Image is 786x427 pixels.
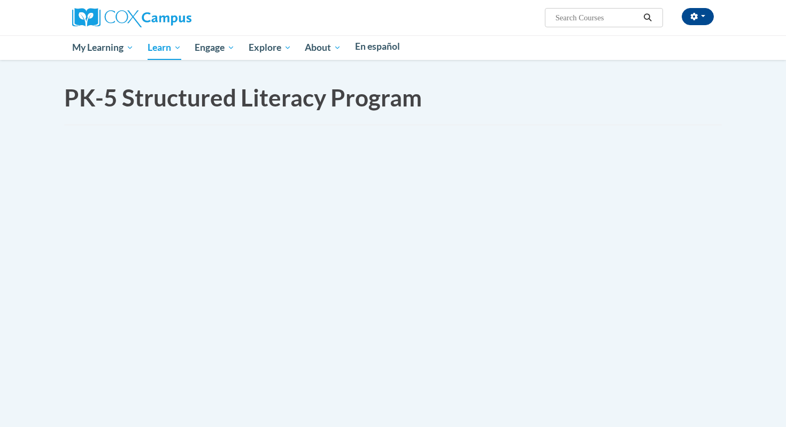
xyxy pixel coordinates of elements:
[249,41,291,54] span: Explore
[72,12,191,21] a: Cox Campus
[298,35,349,60] a: About
[141,35,188,60] a: Learn
[305,41,341,54] span: About
[643,14,653,22] i: 
[355,41,400,52] span: En español
[72,41,134,54] span: My Learning
[242,35,298,60] a: Explore
[640,11,656,24] button: Search
[554,11,640,24] input: Search Courses
[148,41,181,54] span: Learn
[682,8,714,25] button: Account Settings
[348,35,407,58] a: En español
[72,8,191,27] img: Cox Campus
[195,41,235,54] span: Engage
[64,83,422,111] span: PK-5 Structured Literacy Program
[56,35,730,60] div: Main menu
[65,35,141,60] a: My Learning
[188,35,242,60] a: Engage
